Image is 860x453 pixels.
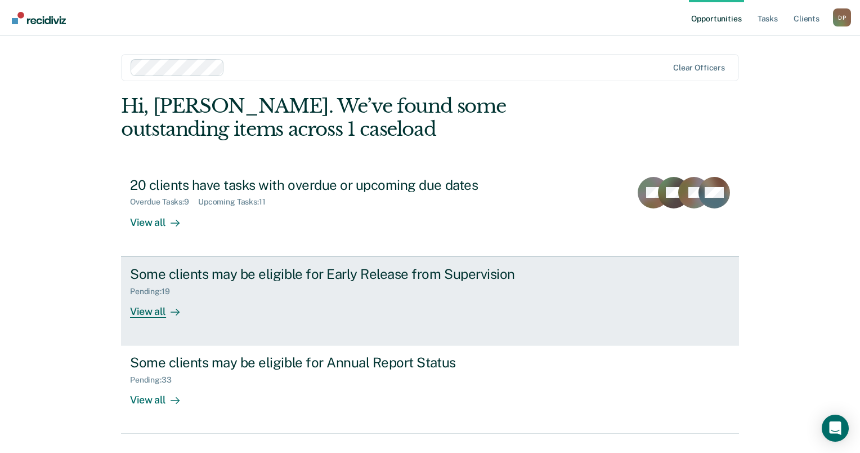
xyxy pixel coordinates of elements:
[198,197,275,207] div: Upcoming Tasks : 11
[130,354,525,371] div: Some clients may be eligible for Annual Report Status
[121,95,615,141] div: Hi, [PERSON_NAME]. We’ve found some outstanding items across 1 caseload
[833,8,851,26] div: D P
[121,256,739,345] a: Some clients may be eligible for Early Release from SupervisionPending:19View all
[130,266,525,282] div: Some clients may be eligible for Early Release from Supervision
[130,296,193,318] div: View all
[130,375,181,385] div: Pending : 33
[130,177,525,193] div: 20 clients have tasks with overdue or upcoming due dates
[12,12,66,24] img: Recidiviz
[130,385,193,407] div: View all
[673,63,725,73] div: Clear officers
[121,168,739,256] a: 20 clients have tasks with overdue or upcoming due datesOverdue Tasks:9Upcoming Tasks:11View all
[833,8,851,26] button: Profile dropdown button
[130,287,179,296] div: Pending : 19
[822,415,849,442] div: Open Intercom Messenger
[121,345,739,434] a: Some clients may be eligible for Annual Report StatusPending:33View all
[130,197,198,207] div: Overdue Tasks : 9
[130,207,193,229] div: View all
